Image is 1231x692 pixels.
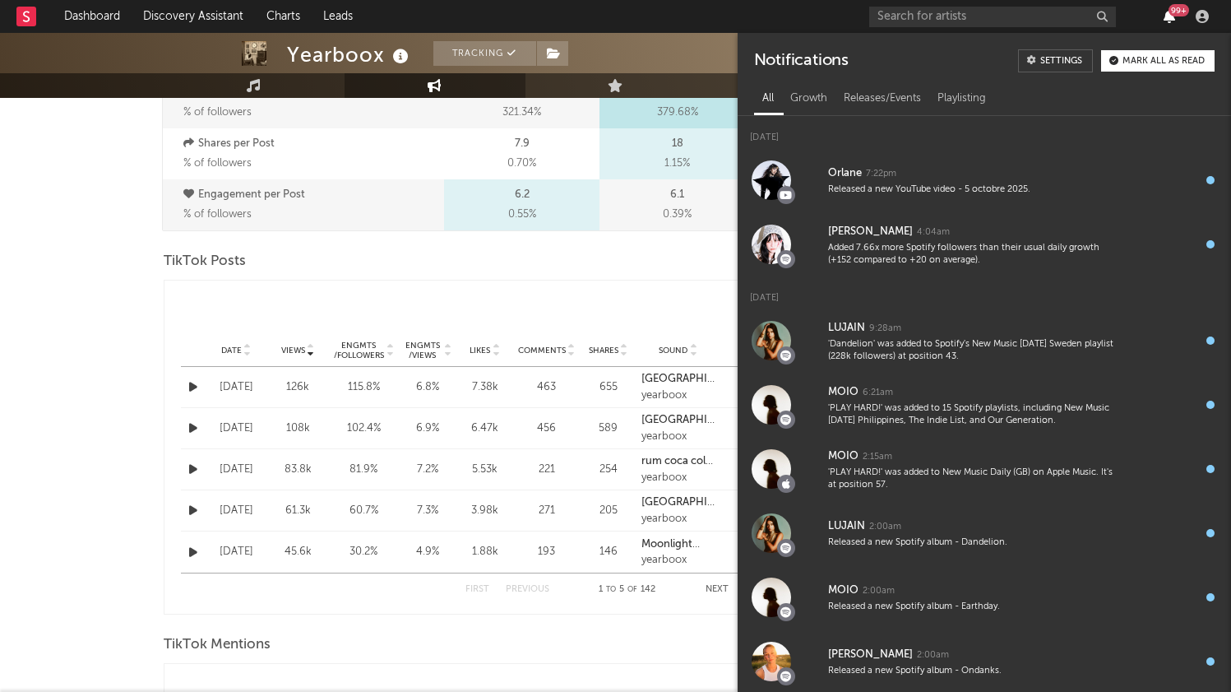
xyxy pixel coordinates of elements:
[582,580,673,600] div: 1 5 142
[1164,10,1175,23] button: 99+
[828,183,1118,196] div: Released a new YouTube video - 5 octobre 2025.
[828,242,1118,267] div: Added 7.66x more Spotify followers than their usual daily growth (+152 compared to +20 on average).
[333,462,395,478] div: 81.9 %
[738,373,1231,437] a: MOIO6:21am'PLAY HARD!' was added to 15 Spotify playlists, including New Music [DATE] Philippines,...
[641,495,715,527] a: [GEOGRAPHIC_DATA] and [GEOGRAPHIC_DATA]yearboox
[738,212,1231,276] a: [PERSON_NAME]4:04amAdded 7.66x more Spotify followers than their usual daily growth (+152 compare...
[863,387,893,399] div: 6:21am
[210,420,263,437] div: [DATE]
[164,252,246,272] span: TikTok Posts
[460,503,510,519] div: 3.98k
[584,420,633,437] div: 589
[738,437,1231,501] a: MOIO2:15am'PLAY HARD!' was added to New Music Daily (GB) on Apple Music. It's at position 57.
[828,318,865,338] div: LUJAIN
[835,85,929,113] div: Releases/Events
[917,649,949,662] div: 2:00am
[641,371,715,403] a: [GEOGRAPHIC_DATA] and [GEOGRAPHIC_DATA]yearboox
[515,134,530,154] p: 7.9
[183,107,252,118] span: % of followers
[271,379,325,396] div: 126k
[515,185,530,205] p: 6.2
[641,497,752,540] strong: [GEOGRAPHIC_DATA] and [GEOGRAPHIC_DATA]
[1040,57,1082,66] div: Settings
[738,565,1231,629] a: MOIO2:00amReleased a new Spotify album - Earthday.
[869,323,901,335] div: 9:28am
[641,453,715,485] a: rum coca cola yearboox houseyearboox
[641,511,715,527] div: yearboox
[706,585,729,594] button: Next
[641,412,715,444] a: [GEOGRAPHIC_DATA] and [GEOGRAPHIC_DATA]yearboox
[828,467,1118,492] div: 'PLAY HARD!' was added to New Music Daily (GB) on Apple Music. It's at position 57.
[403,420,452,437] div: 6.9 %
[782,85,835,113] div: Growth
[271,544,325,560] div: 45.6k
[403,379,452,396] div: 6.8 %
[465,585,489,594] button: First
[828,164,862,183] div: Orlane
[663,205,692,225] span: 0.39 %
[460,420,510,437] div: 6.47k
[460,462,510,478] div: 5.53k
[210,503,263,519] div: [DATE]
[641,374,752,416] strong: [GEOGRAPHIC_DATA] and [GEOGRAPHIC_DATA]
[183,158,252,169] span: % of followers
[271,420,325,437] div: 108k
[657,103,698,123] span: 379.68 %
[183,185,441,205] p: Engagement per Post
[738,148,1231,212] a: Orlane7:22pmReleased a new YouTube video - 5 octobre 2025.
[518,544,576,560] div: 193
[828,517,865,536] div: LUJAIN
[403,462,452,478] div: 7.2 %
[670,185,684,205] p: 6.1
[210,462,263,478] div: [DATE]
[589,346,618,355] span: Shares
[641,456,713,499] strong: rum coca cola yearboox house
[460,544,510,560] div: 1.88k
[664,154,690,174] span: 1.15 %
[403,544,452,560] div: 4.9 %
[403,341,442,360] div: Engmts / Views
[333,341,385,360] div: Engmts / Followers
[828,402,1118,428] div: 'PLAY HARD!' was added to 15 Spotify playlists, including New Music [DATE] Philippines, The Indie...
[460,379,510,396] div: 7.38k
[659,346,687,355] span: Sound
[508,205,536,225] span: 0.55 %
[584,379,633,396] div: 655
[1018,49,1093,72] a: Settings
[738,116,1231,148] div: [DATE]
[828,222,913,242] div: [PERSON_NAME]
[738,276,1231,309] div: [DATE]
[754,49,849,72] div: Notifications
[506,585,549,594] button: Previous
[1169,4,1189,16] div: 99 +
[738,309,1231,373] a: LUJAIN9:28am'Dandelion' was added to Spotify's New Music [DATE] Sweden playlist (228k followers) ...
[584,462,633,478] div: 254
[869,7,1116,27] input: Search for artists
[672,134,683,154] p: 18
[584,544,633,560] div: 146
[287,41,413,68] div: Yearboox
[333,503,395,519] div: 60.7 %
[271,462,325,478] div: 83.8k
[641,539,700,598] strong: Moonlight Cocktail Yearboox House
[641,415,752,457] strong: [GEOGRAPHIC_DATA] and [GEOGRAPHIC_DATA]
[929,85,994,113] div: Playlisting
[828,447,858,467] div: MOIO
[502,103,541,123] span: 321.34 %
[518,503,576,519] div: 271
[1101,50,1215,72] button: Mark all as read
[333,379,395,396] div: 115.8 %
[518,379,576,396] div: 463
[863,451,892,463] div: 2:15am
[210,544,263,560] div: [DATE]
[828,536,1118,549] div: Released a new Spotify album - Dandelion.
[403,503,452,519] div: 7.3 %
[518,346,566,355] span: Comments
[828,665,1118,677] div: Released a new Spotify album - Ondanks.
[433,41,536,66] button: Tracking
[754,85,782,113] div: All
[828,601,1118,613] div: Released a new Spotify album - Earthday.
[828,645,913,665] div: [PERSON_NAME]
[470,346,490,355] span: Likes
[518,462,576,478] div: 221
